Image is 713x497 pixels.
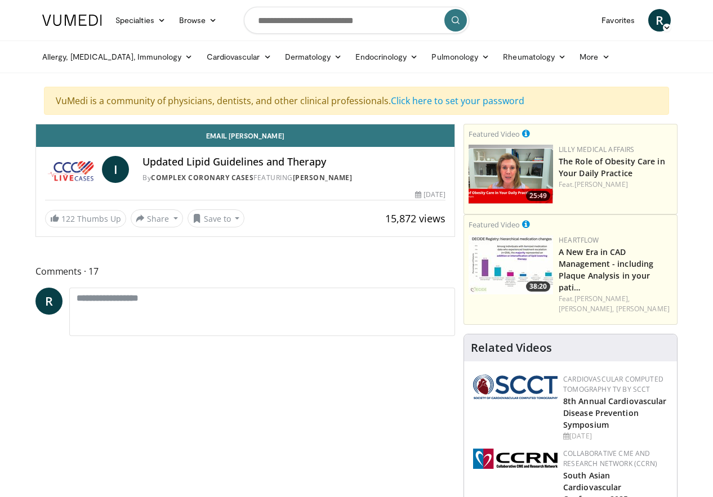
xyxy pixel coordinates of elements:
img: a04ee3ba-8487-4636-b0fb-5e8d268f3737.png.150x105_q85_autocrop_double_scale_upscale_version-0.2.png [473,449,558,469]
div: [DATE] [415,190,445,200]
a: Specialties [109,9,172,32]
div: Feat. [559,294,672,314]
a: Dermatology [278,46,349,68]
a: Lilly Medical Affairs [559,145,635,154]
img: e1208b6b-349f-4914-9dd7-f97803bdbf1d.png.150x105_q85_crop-smart_upscale.png [469,145,553,204]
h4: Updated Lipid Guidelines and Therapy [142,156,445,168]
span: 38:20 [526,281,550,292]
a: Rheumatology [496,46,573,68]
input: Search topics, interventions [244,7,469,34]
div: By FEATURING [142,173,445,183]
a: 38:20 [469,235,553,294]
a: [PERSON_NAME] [293,173,353,182]
a: Allergy, [MEDICAL_DATA], Immunology [35,46,200,68]
a: Favorites [595,9,641,32]
a: Click here to set your password [391,95,524,107]
span: 15,872 views [385,212,445,225]
small: Featured Video [469,220,520,230]
a: Heartflow [559,235,599,245]
button: Save to [188,209,245,227]
span: 25:49 [526,191,550,201]
a: I [102,156,129,183]
small: Featured Video [469,129,520,139]
a: 122 Thumbs Up [45,210,126,227]
a: Browse [172,9,224,32]
a: Email [PERSON_NAME] [36,124,454,147]
a: Complex Coronary Cases [151,173,253,182]
a: Cardiovascular [200,46,278,68]
div: VuMedi is a community of physicians, dentists, and other clinical professionals. [44,87,669,115]
a: Cardiovascular Computed Tomography TV by SCCT [563,374,663,394]
a: Pulmonology [425,46,496,68]
a: R [35,288,63,315]
div: [DATE] [563,431,668,441]
a: The Role of Obesity Care in Your Daily Practice [559,156,665,178]
a: Collaborative CME and Research Network (CCRN) [563,449,657,468]
a: 25:49 [469,145,553,204]
img: 51a70120-4f25-49cc-93a4-67582377e75f.png.150x105_q85_autocrop_double_scale_upscale_version-0.2.png [473,374,558,399]
button: Share [131,209,183,227]
h4: Related Videos [471,341,552,355]
img: VuMedi Logo [42,15,102,26]
img: 738d0e2d-290f-4d89-8861-908fb8b721dc.150x105_q85_crop-smart_upscale.jpg [469,235,553,294]
a: A New Era in CAD Management - including Plaque Analysis in your pati… [559,247,653,293]
a: More [573,46,616,68]
span: Comments 17 [35,264,455,279]
div: Feat. [559,180,672,190]
a: [PERSON_NAME] [616,304,670,314]
a: 8th Annual Cardiovascular Disease Prevention Symposium [563,396,667,430]
img: Complex Coronary Cases [45,156,97,183]
a: [PERSON_NAME], [559,304,614,314]
span: 122 [61,213,75,224]
a: [PERSON_NAME], [574,294,630,303]
a: [PERSON_NAME] [574,180,628,189]
a: R [648,9,671,32]
a: Endocrinology [349,46,425,68]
